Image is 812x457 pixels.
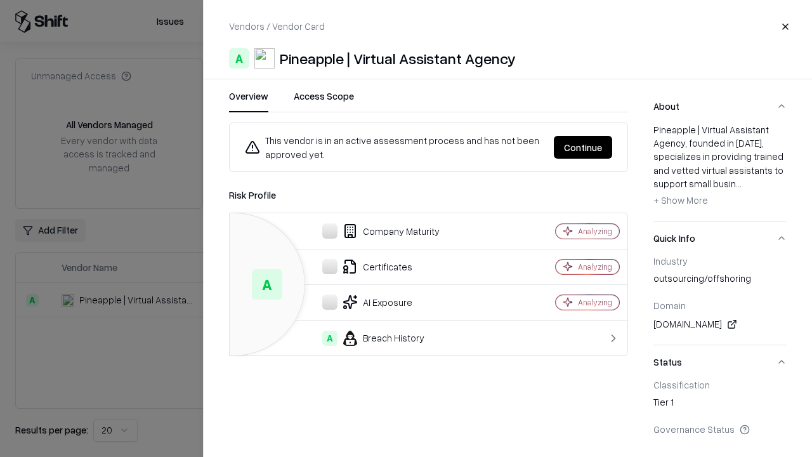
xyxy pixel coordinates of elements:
button: + Show More [653,190,708,211]
div: Analyzing [578,262,612,272]
div: AI Exposure [240,295,511,310]
button: Status [653,345,787,379]
div: Classification [653,379,787,390]
button: About [653,89,787,123]
p: Vendors / Vendor Card [229,20,325,33]
div: outsourcing/offshoring [653,272,787,289]
img: Pineapple | Virtual Assistant Agency [254,48,275,69]
button: Overview [229,89,268,112]
div: Industry [653,255,787,267]
div: Domain [653,300,787,311]
div: Governance Status [653,423,787,435]
span: ... [736,178,742,189]
div: Analyzing [578,226,612,237]
div: About [653,123,787,221]
span: + Show More [653,194,708,206]
div: Breach History [240,331,511,346]
div: Company Maturity [240,223,511,239]
div: A [252,269,282,300]
div: This vendor is in an active assessment process and has not been approved yet. [245,133,544,161]
div: A [229,48,249,69]
button: Quick Info [653,222,787,255]
div: Risk Profile [229,187,628,202]
div: Tier 1 [653,395,787,413]
button: Access Scope [294,89,354,112]
div: Certificates [240,259,511,274]
div: Quick Info [653,255,787,345]
div: [DOMAIN_NAME] [653,317,787,332]
div: A [322,331,337,346]
button: Continue [554,136,612,159]
div: Analyzing [578,297,612,308]
div: Pineapple | Virtual Assistant Agency [280,48,516,69]
div: Pineapple | Virtual Assistant Agency, founded in [DATE], specializes in providing trained and vet... [653,123,787,211]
